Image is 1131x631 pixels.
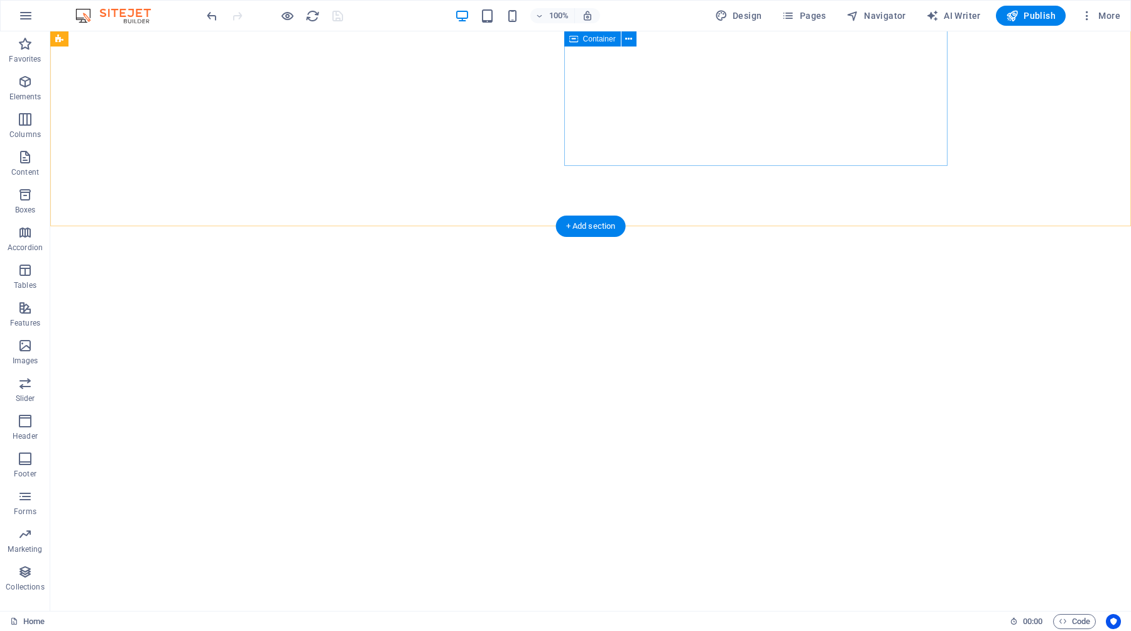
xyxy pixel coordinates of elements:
[72,8,167,23] img: Editor Logo
[996,6,1066,26] button: Publish
[1032,617,1034,626] span: :
[1059,614,1090,629] span: Code
[11,167,39,177] p: Content
[13,431,38,441] p: Header
[549,8,569,23] h6: 100%
[204,8,219,23] button: undo
[8,544,42,554] p: Marketing
[841,6,911,26] button: Navigator
[710,6,767,26] button: Design
[782,9,826,22] span: Pages
[6,582,44,592] p: Collections
[14,469,36,479] p: Footer
[14,280,36,290] p: Tables
[16,393,35,403] p: Slider
[1081,9,1120,22] span: More
[582,10,593,21] i: On resize automatically adjust zoom level to fit chosen device.
[9,54,41,64] p: Favorites
[926,9,981,22] span: AI Writer
[715,9,762,22] span: Design
[15,205,36,215] p: Boxes
[10,318,40,328] p: Features
[1023,614,1042,629] span: 00 00
[205,9,219,23] i: Undo: Change image width (Ctrl+Z)
[13,356,38,366] p: Images
[305,8,320,23] button: reload
[1106,614,1121,629] button: Usercentrics
[14,507,36,517] p: Forms
[921,6,986,26] button: AI Writer
[1076,6,1125,26] button: More
[710,6,767,26] div: Design (Ctrl+Alt+Y)
[9,129,41,140] p: Columns
[846,9,906,22] span: Navigator
[556,216,626,237] div: + Add section
[583,35,616,43] span: Container
[1006,9,1056,22] span: Publish
[9,92,41,102] p: Elements
[10,614,45,629] a: Click to cancel selection. Double-click to open Pages
[8,243,43,253] p: Accordion
[777,6,831,26] button: Pages
[305,9,320,23] i: Reload page
[530,8,575,23] button: 100%
[1053,614,1096,629] button: Code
